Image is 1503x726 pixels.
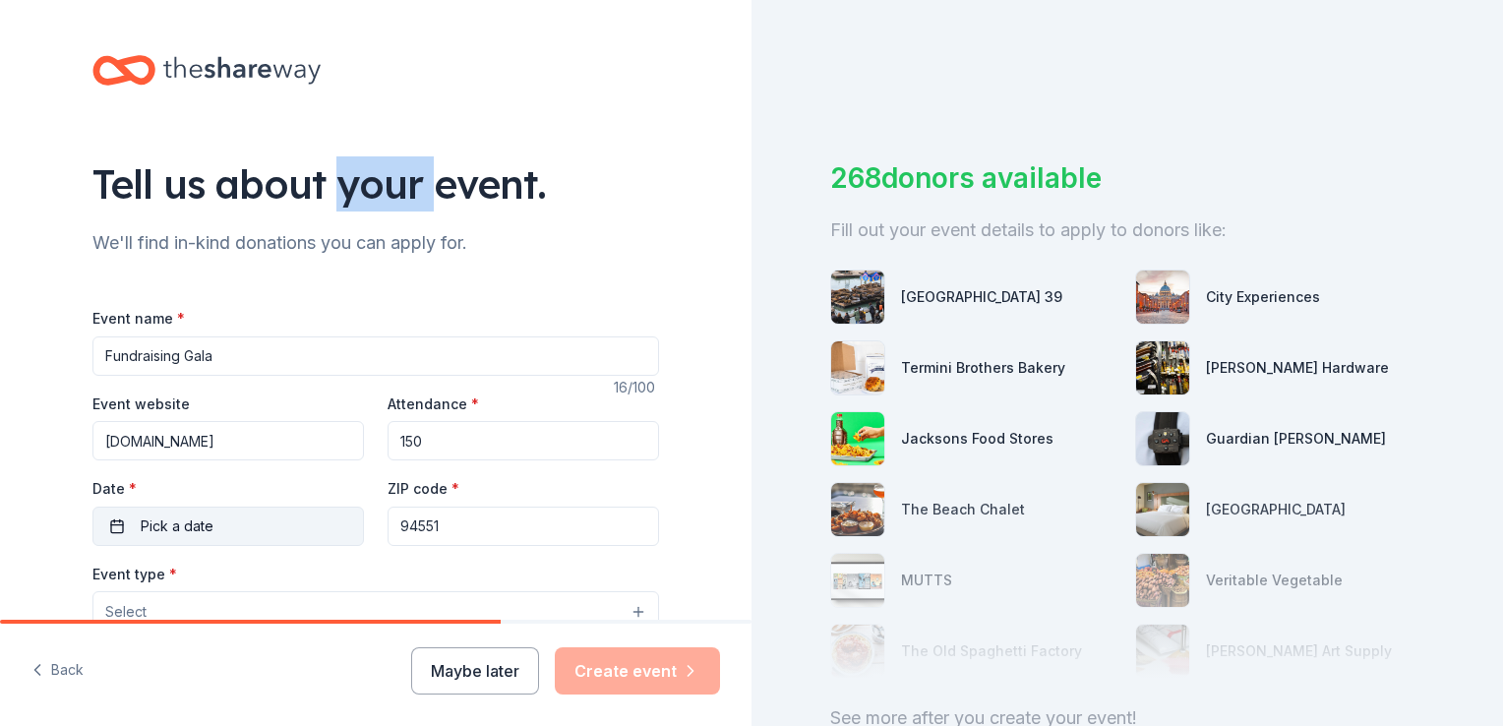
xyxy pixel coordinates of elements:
[1136,412,1189,465] img: photo for Guardian Angel Device
[92,565,177,584] label: Event type
[1136,271,1189,324] img: photo for City Experiences
[92,227,659,259] div: We'll find in-kind donations you can apply for.
[92,591,659,633] button: Select
[92,336,659,376] input: Spring Fundraiser
[92,309,185,329] label: Event name
[831,271,884,324] img: photo for San Francisco Pier 39
[831,412,884,465] img: photo for Jacksons Food Stores
[105,600,147,624] span: Select
[1136,341,1189,394] img: photo for Cole Hardware
[31,650,84,692] button: Back
[831,341,884,394] img: photo for Termini Brothers Bakery
[614,376,659,399] div: 16 /100
[830,214,1424,246] div: Fill out your event details to apply to donors like:
[1206,285,1320,309] div: City Experiences
[830,157,1424,199] div: 268 donors available
[92,507,364,546] button: Pick a date
[92,479,364,499] label: Date
[388,394,479,414] label: Attendance
[92,156,659,212] div: Tell us about your event.
[901,427,1053,451] div: Jacksons Food Stores
[388,507,659,546] input: 12345 (U.S. only)
[388,479,459,499] label: ZIP code
[901,285,1062,309] div: [GEOGRAPHIC_DATA] 39
[141,514,213,538] span: Pick a date
[92,394,190,414] label: Event website
[388,421,659,460] input: 20
[1206,427,1386,451] div: Guardian [PERSON_NAME]
[92,421,364,460] input: https://www...
[1206,356,1389,380] div: [PERSON_NAME] Hardware
[901,356,1065,380] div: Termini Brothers Bakery
[411,647,539,695] button: Maybe later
